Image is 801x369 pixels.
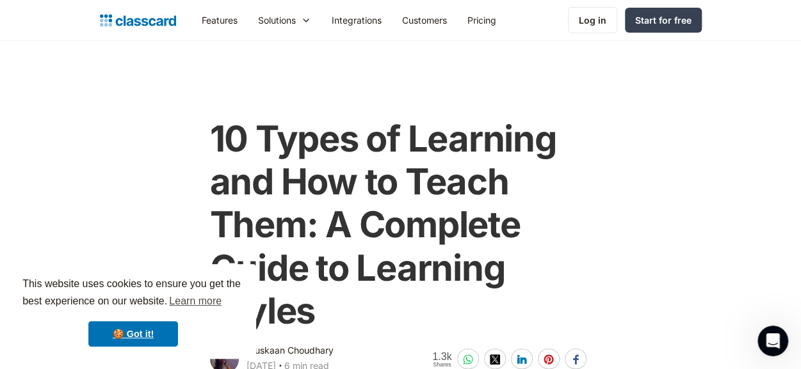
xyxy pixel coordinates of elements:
[432,351,451,362] span: 1.3k
[167,292,223,311] a: learn more about cookies
[757,326,788,356] iframe: Intercom live chat
[191,6,248,35] a: Features
[568,7,617,33] a: Log in
[570,354,581,365] img: facebook-white sharing button
[432,362,451,368] span: Shares
[392,6,457,35] a: Customers
[22,276,244,311] span: This website uses cookies to ensure you get the best experience on our website.
[248,6,321,35] div: Solutions
[579,13,606,27] div: Log in
[210,118,592,333] h1: 10 Types of Learning and How to Teach Them: A Complete Guide to Learning Styles
[247,343,334,358] div: Muskaan Choudhary
[635,13,692,27] div: Start for free
[100,12,176,29] a: home
[321,6,392,35] a: Integrations
[10,264,256,359] div: cookieconsent
[490,354,500,365] img: twitter-white sharing button
[517,354,527,365] img: linkedin-white sharing button
[544,354,554,365] img: pinterest-white sharing button
[457,6,506,35] a: Pricing
[258,13,296,27] div: Solutions
[88,321,178,347] a: dismiss cookie message
[463,354,473,365] img: whatsapp-white sharing button
[625,8,702,33] a: Start for free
